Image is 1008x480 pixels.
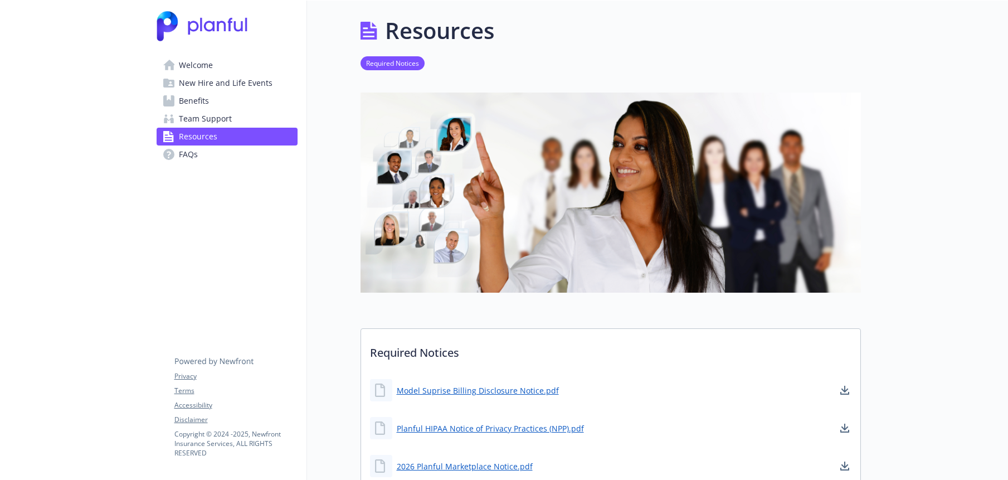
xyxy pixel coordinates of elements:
a: Accessibility [174,400,297,410]
span: Benefits [179,92,209,110]
span: Resources [179,128,217,146]
a: Required Notices [361,57,425,68]
h1: Resources [385,14,494,47]
span: Team Support [179,110,232,128]
a: Model Suprise Billing Disclosure Notice.pdf [397,385,559,396]
a: Planful HIPAA Notice of Privacy Practices (NPP).pdf [397,423,584,434]
span: Welcome [179,56,213,74]
a: Privacy [174,371,297,381]
p: Required Notices [361,329,860,370]
a: download document [838,459,851,473]
p: Copyright © 2024 - 2025 , Newfront Insurance Services, ALL RIGHTS RESERVED [174,429,297,458]
span: FAQs [179,146,198,163]
a: Disclaimer [174,415,297,425]
a: Terms [174,386,297,396]
a: download document [838,421,851,435]
a: 2026 Planful Marketplace Notice.pdf [397,460,533,472]
a: New Hire and Life Events [157,74,298,92]
a: Welcome [157,56,298,74]
span: New Hire and Life Events [179,74,272,92]
img: resources page banner [361,93,861,293]
a: FAQs [157,146,298,163]
a: download document [838,384,851,397]
a: Team Support [157,110,298,128]
a: Resources [157,128,298,146]
a: Benefits [157,92,298,110]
